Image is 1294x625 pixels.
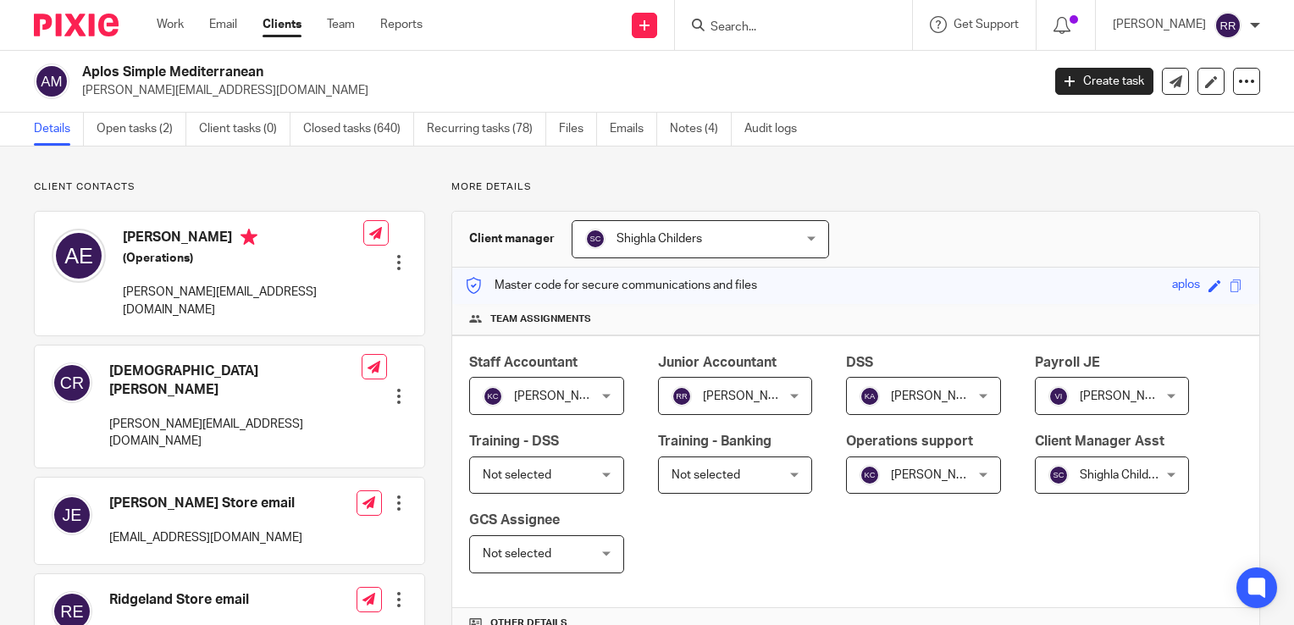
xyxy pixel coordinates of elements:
[109,416,362,451] p: [PERSON_NAME][EMAIL_ADDRESS][DOMAIN_NAME]
[483,386,503,407] img: svg%3E
[703,390,796,402] span: [PERSON_NAME]
[52,495,92,535] img: svg%3E
[483,469,551,481] span: Not selected
[469,230,555,247] h3: Client manager
[263,16,301,33] a: Clients
[514,390,607,402] span: [PERSON_NAME]
[559,113,597,146] a: Files
[34,180,425,194] p: Client contacts
[199,113,290,146] a: Client tasks (0)
[469,513,560,527] span: GCS Assignee
[327,16,355,33] a: Team
[658,356,777,369] span: Junior Accountant
[1048,465,1069,485] img: svg%3E
[860,465,880,485] img: svg%3E
[451,180,1260,194] p: More details
[469,356,578,369] span: Staff Accountant
[123,284,363,318] p: [PERSON_NAME][EMAIL_ADDRESS][DOMAIN_NAME]
[1172,276,1200,296] div: aplos
[672,386,692,407] img: svg%3E
[427,113,546,146] a: Recurring tasks (78)
[82,64,840,81] h2: Aplos Simple Mediterranean
[1113,16,1206,33] p: [PERSON_NAME]
[860,386,880,407] img: svg%3E
[82,82,1030,99] p: [PERSON_NAME][EMAIL_ADDRESS][DOMAIN_NAME]
[1080,469,1165,481] span: Shighla Childers
[1055,68,1153,95] a: Create task
[1035,356,1100,369] span: Payroll JE
[34,64,69,99] img: svg%3E
[34,14,119,36] img: Pixie
[303,113,414,146] a: Closed tasks (640)
[610,113,657,146] a: Emails
[1048,386,1069,407] img: svg%3E
[109,362,362,399] h4: [DEMOGRAPHIC_DATA][PERSON_NAME]
[109,529,302,546] p: [EMAIL_ADDRESS][DOMAIN_NAME]
[846,434,973,448] span: Operations support
[1214,12,1241,39] img: svg%3E
[483,548,551,560] span: Not selected
[469,434,559,448] span: Training - DSS
[670,113,732,146] a: Notes (4)
[490,312,591,326] span: Team assignments
[109,591,302,609] h4: Ridgeland Store email
[380,16,423,33] a: Reports
[891,469,984,481] span: [PERSON_NAME]
[209,16,237,33] a: Email
[1080,390,1173,402] span: [PERSON_NAME]
[123,250,363,267] h5: (Operations)
[585,229,606,249] img: svg%3E
[241,229,257,246] i: Primary
[617,233,702,245] span: Shighla Childers
[891,390,984,402] span: [PERSON_NAME]
[123,229,363,250] h4: [PERSON_NAME]
[846,356,873,369] span: DSS
[672,469,740,481] span: Not selected
[1035,434,1164,448] span: Client Manager Asst
[109,495,302,512] h4: [PERSON_NAME] Store email
[52,362,92,403] img: svg%3E
[34,113,84,146] a: Details
[709,20,861,36] input: Search
[744,113,810,146] a: Audit logs
[97,113,186,146] a: Open tasks (2)
[157,16,184,33] a: Work
[658,434,771,448] span: Training - Banking
[52,229,106,283] img: svg%3E
[465,277,757,294] p: Master code for secure communications and files
[954,19,1019,30] span: Get Support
